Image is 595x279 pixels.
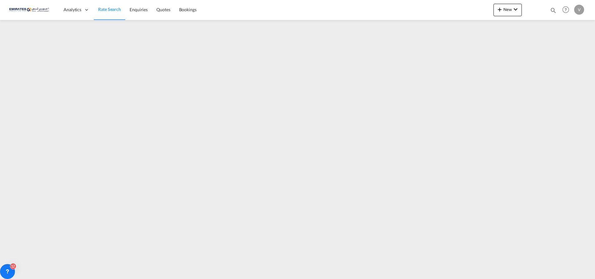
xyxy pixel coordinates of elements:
[9,3,51,17] img: c67187802a5a11ec94275b5db69a26e6.png
[496,7,519,12] span: New
[130,7,148,12] span: Enquiries
[550,7,557,14] md-icon: icon-magnify
[560,4,574,16] div: Help
[550,7,557,16] div: icon-magnify
[574,5,584,15] div: V
[98,7,121,12] span: Rate Search
[512,6,519,13] md-icon: icon-chevron-down
[156,7,170,12] span: Quotes
[496,6,503,13] md-icon: icon-plus 400-fg
[179,7,197,12] span: Bookings
[493,4,522,16] button: icon-plus 400-fgNewicon-chevron-down
[64,7,81,13] span: Analytics
[560,4,571,15] span: Help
